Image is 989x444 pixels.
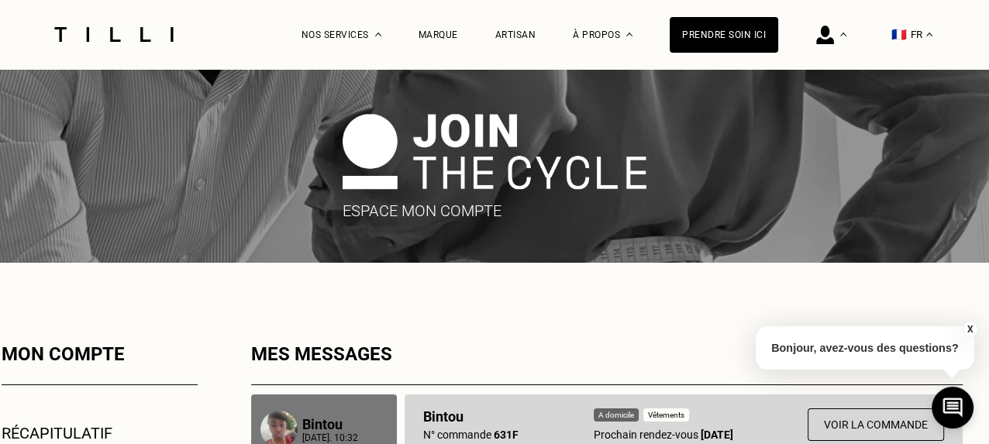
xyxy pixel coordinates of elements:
div: Vêtements [643,408,689,422]
button: X [962,321,977,338]
p: Prochain rendez-vous [594,429,733,441]
p: [DATE]. 10:32 [302,432,358,443]
a: Prendre soin ici [670,17,778,53]
div: Mes messages [251,343,963,385]
button: Voir la commande [808,408,944,441]
p: Bonjour, avez-vous des questions? [756,326,974,370]
p: Espace mon compte [343,202,646,221]
a: Marque [419,29,458,40]
img: logo join the cycle [343,114,646,189]
img: menu déroulant [926,33,932,36]
span: 🇫🇷 [891,27,907,42]
p: Bintou [302,416,358,432]
a: Récapitulatif [2,424,112,442]
img: Menu déroulant à propos [626,33,632,36]
img: Logo du service de couturière Tilli [49,27,179,42]
img: Menu déroulant [375,33,381,36]
b: [DATE] [701,429,733,441]
img: Menu déroulant [840,33,846,36]
p: Bintou [423,408,519,425]
b: 631F [494,429,519,441]
a: Artisan [495,29,536,40]
p: N° commande [423,429,519,441]
p: Mon compte [2,343,198,365]
div: A domicile [594,408,639,422]
img: icône connexion [816,26,834,44]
